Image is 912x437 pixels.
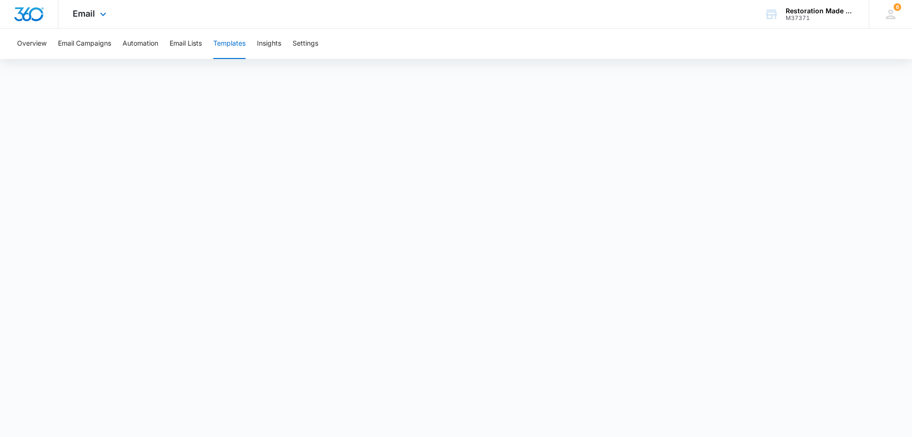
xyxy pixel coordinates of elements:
[213,29,246,59] button: Templates
[293,29,318,59] button: Settings
[786,7,855,15] div: account name
[17,29,47,59] button: Overview
[73,9,95,19] span: Email
[123,29,158,59] button: Automation
[170,29,202,59] button: Email Lists
[257,29,281,59] button: Insights
[893,3,901,11] div: notifications count
[893,3,901,11] span: 6
[58,29,111,59] button: Email Campaigns
[786,15,855,21] div: account id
